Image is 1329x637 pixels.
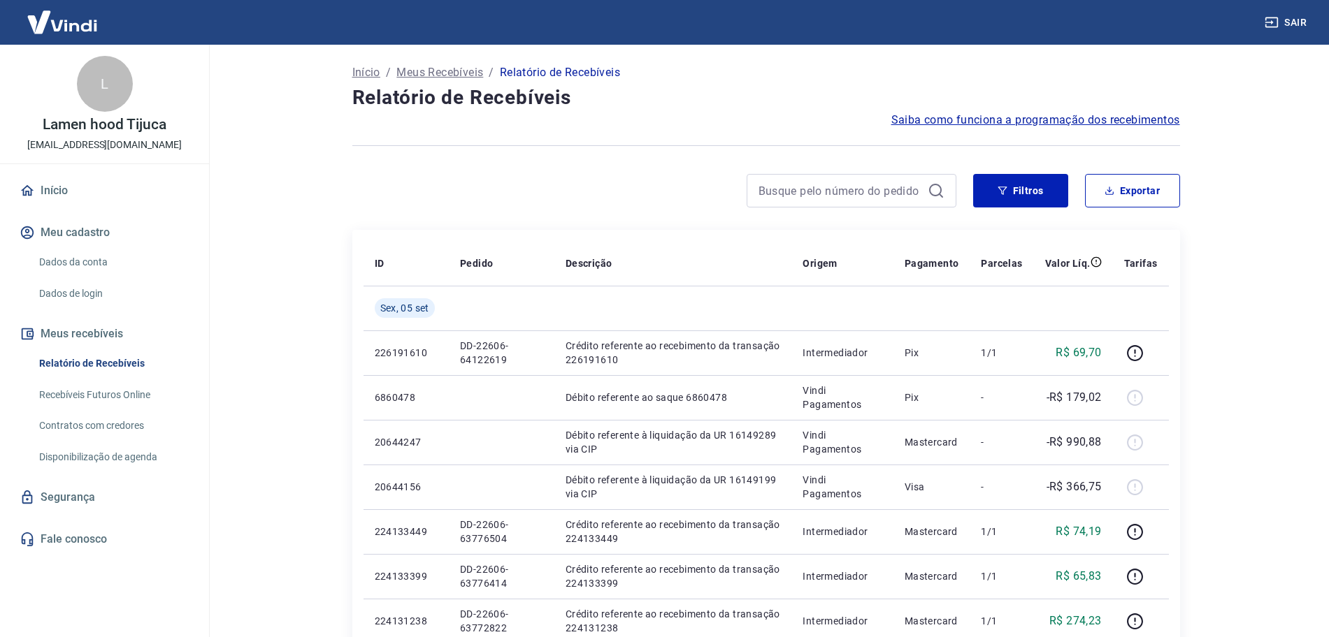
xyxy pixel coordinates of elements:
[375,390,438,404] p: 6860478
[352,64,380,81] a: Início
[981,256,1022,270] p: Parcelas
[566,562,781,590] p: Crédito referente ao recebimento da transação 224133399
[981,480,1022,494] p: -
[1056,568,1101,585] p: R$ 65,83
[396,64,483,81] a: Meus Recebíveis
[803,614,882,628] p: Intermediador
[803,383,882,411] p: Vindi Pagamentos
[1056,344,1101,361] p: R$ 69,70
[34,443,192,471] a: Disponibilização de agenda
[27,138,182,152] p: [EMAIL_ADDRESS][DOMAIN_NAME]
[375,435,438,449] p: 20644247
[34,279,192,308] a: Dados de login
[803,256,837,270] p: Origem
[489,64,494,81] p: /
[375,346,438,360] p: 226191610
[34,411,192,440] a: Contratos com credores
[905,256,959,270] p: Pagamento
[386,64,391,81] p: /
[566,390,781,404] p: Débito referente ao saque 6860478
[43,117,166,132] p: Lamen hood Tijuca
[1047,389,1102,406] p: -R$ 179,02
[981,390,1022,404] p: -
[1056,523,1101,540] p: R$ 74,19
[352,84,1180,112] h4: Relatório de Recebíveis
[981,435,1022,449] p: -
[460,256,493,270] p: Pedido
[803,428,882,456] p: Vindi Pagamentos
[17,217,192,248] button: Meu cadastro
[905,525,959,539] p: Mastercard
[375,256,385,270] p: ID
[981,569,1022,583] p: 1/1
[77,56,133,112] div: L
[905,480,959,494] p: Visa
[17,175,192,206] a: Início
[905,390,959,404] p: Pix
[759,180,922,201] input: Busque pelo número do pedido
[1047,434,1102,451] p: -R$ 990,88
[380,301,429,315] span: Sex, 05 set
[1049,613,1102,629] p: R$ 274,23
[375,569,438,583] p: 224133399
[500,64,620,81] p: Relatório de Recebíveis
[17,1,108,43] img: Vindi
[905,435,959,449] p: Mastercard
[460,607,543,635] p: DD-22606-63772822
[375,480,438,494] p: 20644156
[1045,256,1091,270] p: Valor Líq.
[460,518,543,546] p: DD-22606-63776504
[17,318,192,349] button: Meus recebíveis
[566,428,781,456] p: Débito referente à liquidação da UR 16149289 via CIP
[17,482,192,513] a: Segurança
[460,339,543,367] p: DD-22606-64122619
[905,569,959,583] p: Mastercard
[566,607,781,635] p: Crédito referente ao recebimento da transação 224131238
[375,614,438,628] p: 224131238
[981,346,1022,360] p: 1/1
[1262,10,1312,36] button: Sair
[566,473,781,501] p: Débito referente à liquidação da UR 16149199 via CIP
[1047,478,1102,495] p: -R$ 366,75
[566,256,612,270] p: Descrição
[803,473,882,501] p: Vindi Pagamentos
[905,346,959,360] p: Pix
[891,112,1180,129] a: Saiba como funciona a programação dos recebimentos
[566,339,781,367] p: Crédito referente ao recebimento da transação 226191610
[17,524,192,555] a: Fale conosco
[34,381,192,409] a: Recebíveis Futuros Online
[460,562,543,590] p: DD-22606-63776414
[803,569,882,583] p: Intermediador
[981,614,1022,628] p: 1/1
[803,525,882,539] p: Intermediador
[1124,256,1158,270] p: Tarifas
[905,614,959,628] p: Mastercard
[1085,174,1180,207] button: Exportar
[973,174,1068,207] button: Filtros
[34,248,192,277] a: Dados da conta
[803,346,882,360] p: Intermediador
[981,525,1022,539] p: 1/1
[34,349,192,378] a: Relatório de Recebíveis
[375,525,438,539] p: 224133449
[566,518,781,546] p: Crédito referente ao recebimento da transação 224133449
